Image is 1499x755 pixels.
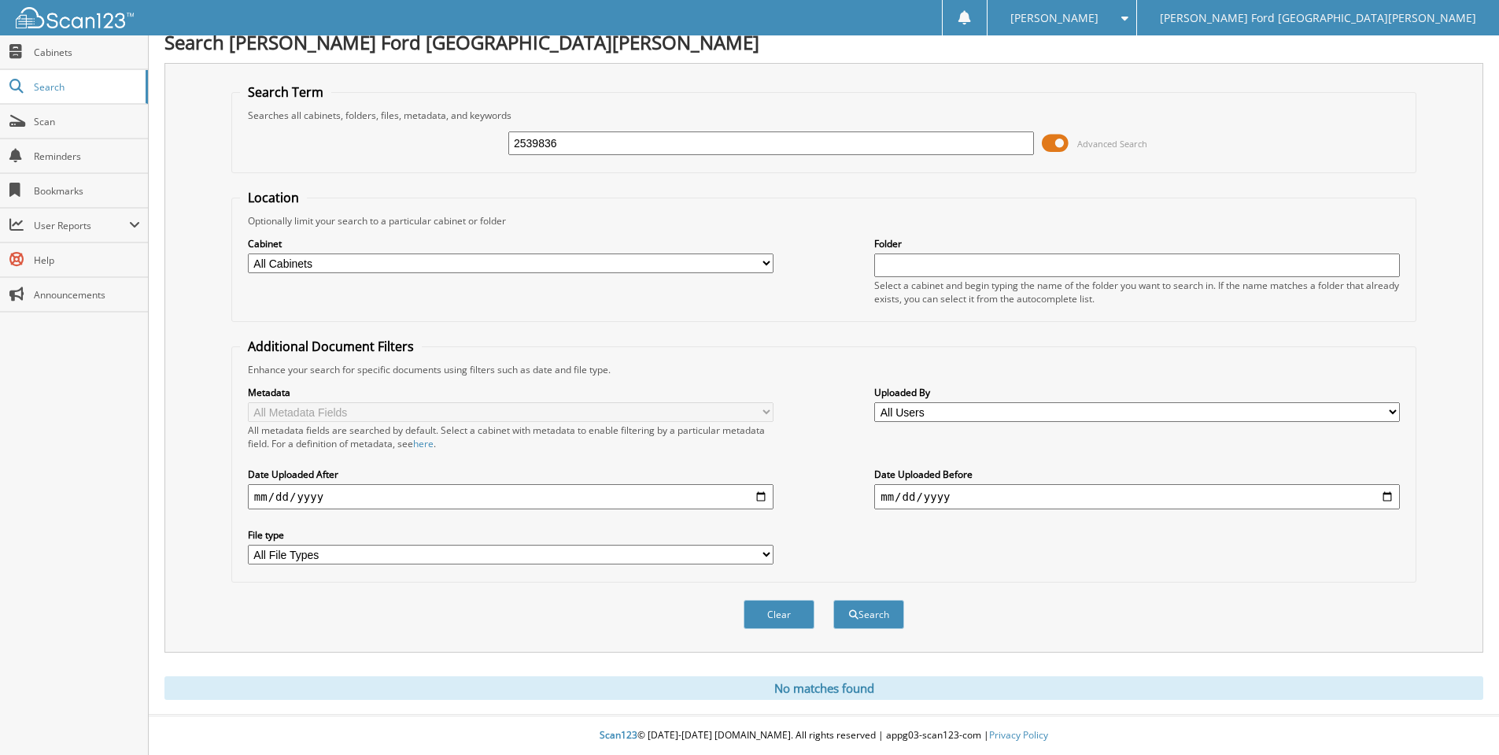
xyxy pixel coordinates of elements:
legend: Search Term [240,83,331,101]
span: Bookmarks [34,184,140,198]
span: [PERSON_NAME] Ford [GEOGRAPHIC_DATA][PERSON_NAME] [1160,13,1476,23]
div: Select a cabinet and begin typing the name of the folder you want to search in. If the name match... [874,279,1400,305]
label: File type [248,528,773,542]
img: scan123-logo-white.svg [16,7,134,28]
span: Reminders [34,150,140,163]
span: Cabinets [34,46,140,59]
input: end [874,484,1400,509]
h1: Search [PERSON_NAME] Ford [GEOGRAPHIC_DATA][PERSON_NAME] [164,29,1483,55]
div: All metadata fields are searched by default. Select a cabinet with metadata to enable filtering b... [248,424,773,450]
button: Clear [744,600,814,629]
div: © [DATE]-[DATE] [DOMAIN_NAME]. All rights reserved | appg03-scan123-com | [149,716,1499,755]
span: Announcements [34,288,140,302]
input: start [248,484,773,509]
label: Uploaded By [874,386,1400,399]
a: Privacy Policy [989,728,1048,742]
label: Date Uploaded Before [874,468,1400,481]
label: Date Uploaded After [248,468,773,481]
legend: Location [240,189,307,206]
span: Help [34,254,140,267]
div: No matches found [164,676,1483,700]
label: Metadata [248,386,773,399]
span: [PERSON_NAME] [1010,13,1098,23]
span: User Reports [34,219,129,232]
span: Scan [34,115,140,128]
button: Search [833,600,904,629]
a: here [413,437,434,450]
span: Advanced Search [1077,138,1147,150]
label: Folder [874,237,1400,250]
div: Optionally limit your search to a particular cabinet or folder [240,214,1408,228]
div: Searches all cabinets, folders, files, metadata, and keywords [240,109,1408,122]
span: Scan123 [600,728,637,742]
span: Search [34,80,138,94]
label: Cabinet [248,237,773,250]
div: Enhance your search for specific documents using filters such as date and file type. [240,363,1408,376]
legend: Additional Document Filters [240,338,422,355]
